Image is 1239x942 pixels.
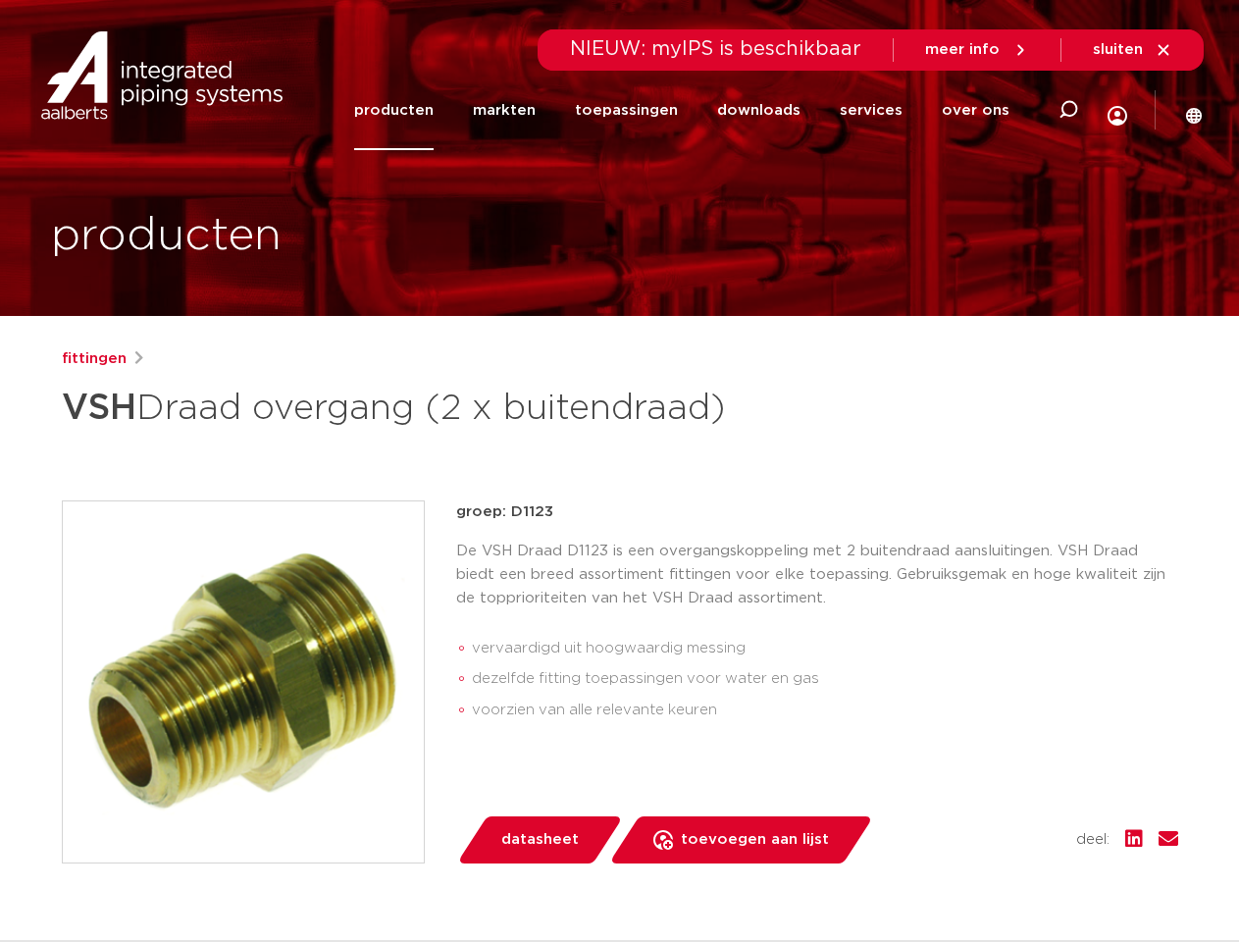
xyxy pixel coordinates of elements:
[717,71,800,150] a: downloads
[925,42,1000,57] span: meer info
[62,347,127,371] a: fittingen
[456,816,623,863] a: datasheet
[354,71,434,150] a: producten
[501,824,579,856] span: datasheet
[1093,41,1172,59] a: sluiten
[925,41,1029,59] a: meer info
[1093,42,1143,57] span: sluiten
[354,71,1009,150] nav: Menu
[942,71,1009,150] a: over ons
[472,695,1178,726] li: voorzien van alle relevante keuren
[456,540,1178,610] p: De VSH Draad D1123 is een overgangskoppeling met 2 buitendraad aansluitingen. VSH Draad biedt een...
[570,39,861,59] span: NIEUW: myIPS is beschikbaar
[681,824,829,856] span: toevoegen aan lijst
[1076,828,1110,852] span: deel:
[51,205,282,268] h1: producten
[1108,65,1127,156] div: my IPS
[62,391,136,426] strong: VSH
[840,71,903,150] a: services
[62,379,799,438] h1: Draad overgang (2 x buitendraad)
[472,633,1178,664] li: vervaardigd uit hoogwaardig messing
[473,71,536,150] a: markten
[456,500,1178,524] p: groep: D1123
[63,501,424,863] img: Product Image for VSH Draad overgang (2 x buitendraad)
[575,71,678,150] a: toepassingen
[472,663,1178,695] li: dezelfde fitting toepassingen voor water en gas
